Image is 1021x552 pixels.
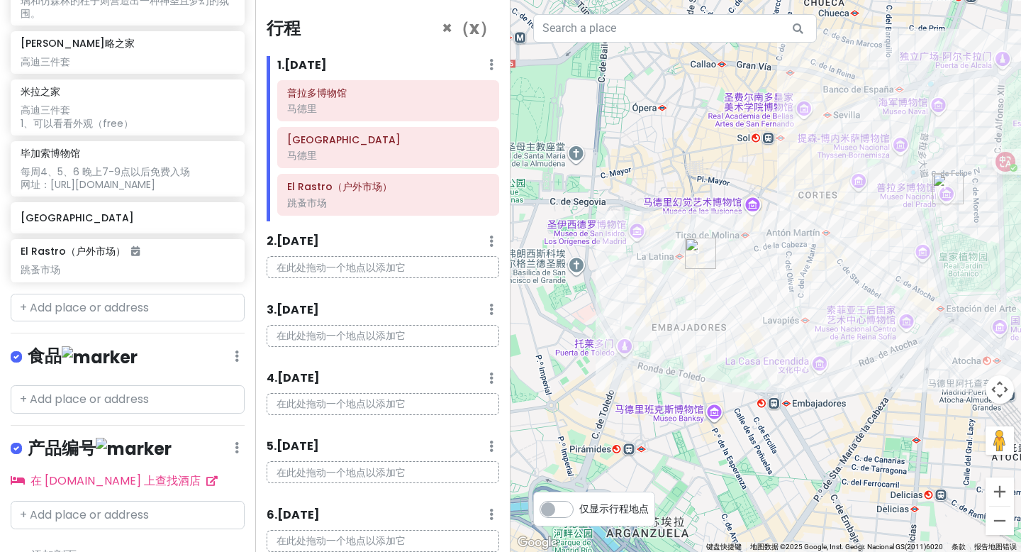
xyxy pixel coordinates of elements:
[287,133,489,146] h6: 丽池公园
[579,502,649,516] font: 仅显示行程地点
[21,165,234,191] div: 每周4、5、6 晚上7-9点以后免费入场 网址：[URL][DOMAIN_NAME]
[131,246,140,256] i: Added to itinerary
[96,438,172,460] img: marker
[706,542,742,552] button: 键盘快捷键
[986,426,1014,455] button: 将街景小人拖到地图上以打开街景
[514,534,561,552] img: Google
[287,102,489,115] div: 马德里
[277,57,327,73] font: 1.[DATE]
[685,238,716,269] div: El Rastro (Outdoor market)
[287,196,327,210] font: 跳蚤市场
[442,20,496,37] button: Close
[932,173,964,204] div: 普拉多博物馆
[267,233,319,249] font: 2.[DATE]
[750,543,943,551] span: 地图数据 ©2025 Google, Inst. Geogr. Nacional GS(2011)6020
[287,180,489,193] h6: El Rastro (Outdoor market)
[11,473,218,489] a: 在 [DOMAIN_NAME] 上查找酒店
[277,260,406,275] font: 在此处拖动一个地点以添加它
[267,302,319,318] font: 3.[DATE]
[21,37,135,50] h6: [PERSON_NAME]略之家
[986,478,1014,506] button: 放大
[62,346,138,368] img: marker
[974,543,1017,551] a: 报告地图错误
[21,263,60,277] font: 跳蚤市场
[267,438,319,454] font: 5.[DATE]
[533,14,817,43] input: Search a place
[21,104,234,129] div: 高迪三件套 1、可以看看外观（free）
[267,16,301,40] font: 行程
[11,501,245,529] input: + Add place or address
[21,147,80,160] h6: 毕加索博物馆
[277,329,406,343] font: 在此处拖动一个地点以添加它
[21,55,234,68] div: 高迪三件套
[267,370,320,386] font: 4.[DATE]
[514,534,561,552] a: 在 Google 地图中打开此区域（会打开一个新窗口）
[442,16,496,40] span: Close itinerary
[287,149,489,162] div: 马德里
[986,507,1014,535] button: 缩小
[30,473,201,489] font: 在 [DOMAIN_NAME] 上查找酒店
[287,180,392,194] font: El Rastro（户外市场）
[287,87,489,99] h6: 普拉多博物馆
[21,244,125,258] font: El Rastro（户外市场）
[277,465,406,480] font: 在此处拖动一个地点以添加它
[28,344,138,368] font: 食品
[21,85,60,98] h6: 米拉之家
[11,385,245,414] input: + Add place or address
[11,294,245,322] input: + Add place or address
[21,211,234,224] h6: [GEOGRAPHIC_DATA]
[277,397,406,411] font: 在此处拖动一个地点以添加它
[267,507,320,523] font: 6.[DATE]
[277,534,406,548] font: 在此处拖动一个地点以添加它
[986,375,1014,404] button: 地图镜头控件
[952,543,966,551] a: 条款（在新标签页中打开）
[442,16,496,40] font: ×（x）
[28,436,172,460] font: 产品编号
